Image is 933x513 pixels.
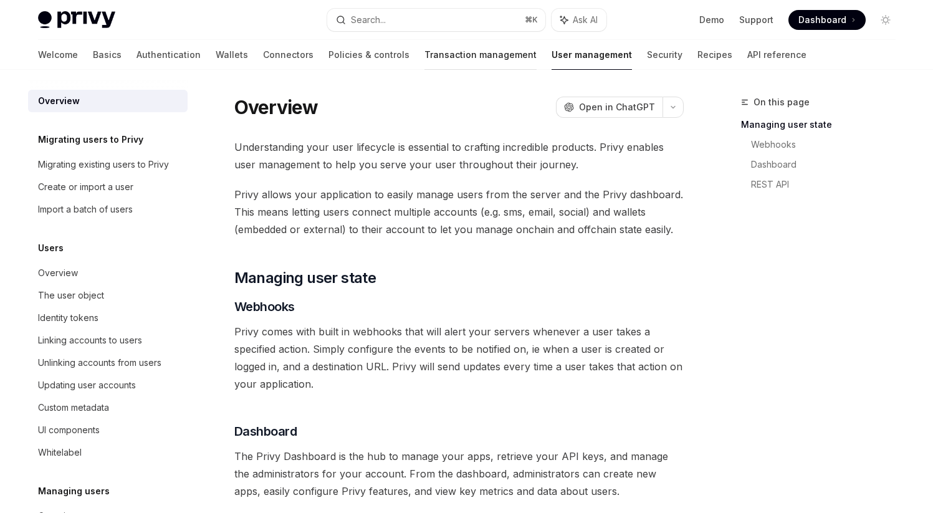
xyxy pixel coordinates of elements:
a: The user object [28,284,188,307]
span: Privy comes with built in webhooks that will alert your servers whenever a user takes a specified... [234,323,684,393]
span: Dashboard [798,14,846,26]
button: Toggle dark mode [876,10,896,30]
a: Transaction management [424,40,537,70]
button: Open in ChatGPT [556,97,663,118]
a: Unlinking accounts from users [28,352,188,374]
a: Import a batch of users [28,198,188,221]
a: Authentication [136,40,201,70]
a: Demo [699,14,724,26]
a: Migrating existing users to Privy [28,153,188,176]
span: Ask AI [573,14,598,26]
h5: Managing users [38,484,110,499]
a: Wallets [216,40,248,70]
span: Webhooks [234,298,295,315]
div: Identity tokens [38,310,98,325]
a: API reference [747,40,806,70]
div: Create or import a user [38,180,133,194]
a: Managing user state [741,115,906,135]
a: Whitelabel [28,441,188,464]
button: Ask AI [552,9,606,31]
span: Managing user state [234,268,376,288]
div: Whitelabel [38,445,82,460]
a: Overview [28,90,188,112]
span: ⌘ K [525,15,538,25]
a: Support [739,14,773,26]
img: light logo [38,11,115,29]
div: Import a batch of users [38,202,133,217]
a: Policies & controls [328,40,409,70]
a: Create or import a user [28,176,188,198]
button: Search...⌘K [327,9,545,31]
div: Migrating existing users to Privy [38,157,169,172]
div: Overview [38,266,78,280]
a: Dashboard [788,10,866,30]
a: Basics [93,40,122,70]
a: Connectors [263,40,313,70]
div: The user object [38,288,104,303]
div: Linking accounts to users [38,333,142,348]
a: User management [552,40,632,70]
h1: Overview [234,96,318,118]
a: Dashboard [751,155,906,175]
div: Overview [38,93,80,108]
a: Recipes [697,40,732,70]
div: Search... [351,12,386,27]
h5: Users [38,241,64,256]
span: Dashboard [234,423,297,440]
a: Welcome [38,40,78,70]
span: Open in ChatGPT [579,101,655,113]
a: Linking accounts to users [28,329,188,352]
a: REST API [751,175,906,194]
a: Security [647,40,682,70]
a: UI components [28,419,188,441]
h5: Migrating users to Privy [38,132,143,147]
span: Understanding your user lifecycle is essential to crafting incredible products. Privy enables use... [234,138,684,173]
span: The Privy Dashboard is the hub to manage your apps, retrieve your API keys, and manage the admini... [234,448,684,500]
a: Identity tokens [28,307,188,329]
div: Custom metadata [38,400,109,415]
span: On this page [754,95,810,110]
a: Updating user accounts [28,374,188,396]
div: Unlinking accounts from users [38,355,161,370]
div: Updating user accounts [38,378,136,393]
span: Privy allows your application to easily manage users from the server and the Privy dashboard. Thi... [234,186,684,238]
a: Custom metadata [28,396,188,419]
a: Overview [28,262,188,284]
div: UI components [38,423,100,438]
a: Webhooks [751,135,906,155]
